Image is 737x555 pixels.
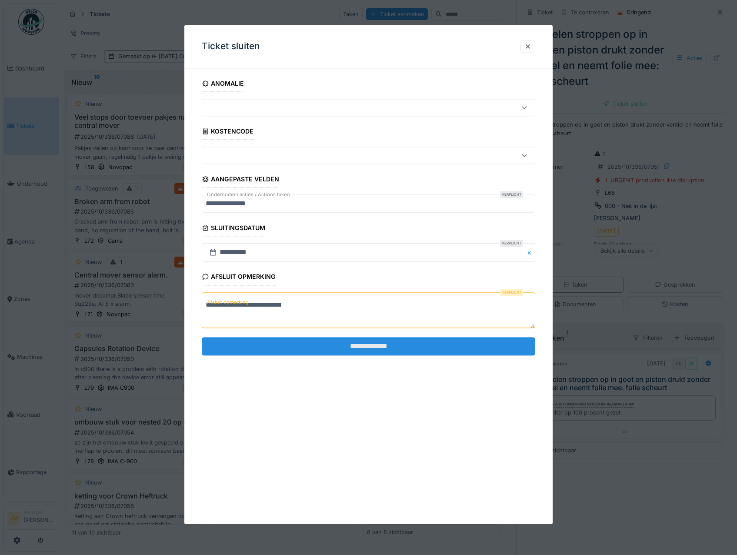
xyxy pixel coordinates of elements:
div: Aangepaste velden [202,173,280,188]
label: Afsluit opmerking [205,297,250,308]
div: Kostencode [202,125,254,140]
label: Ondernomen acties / Actions taken [205,191,292,199]
div: Verplicht [500,289,523,296]
div: Afsluit opmerking [202,271,276,285]
div: Verplicht [500,191,523,198]
button: Close [526,244,535,262]
div: Anomalie [202,77,244,92]
h3: Ticket sluiten [202,41,260,52]
div: Sluitingsdatum [202,222,266,237]
div: Verplicht [500,240,523,247]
